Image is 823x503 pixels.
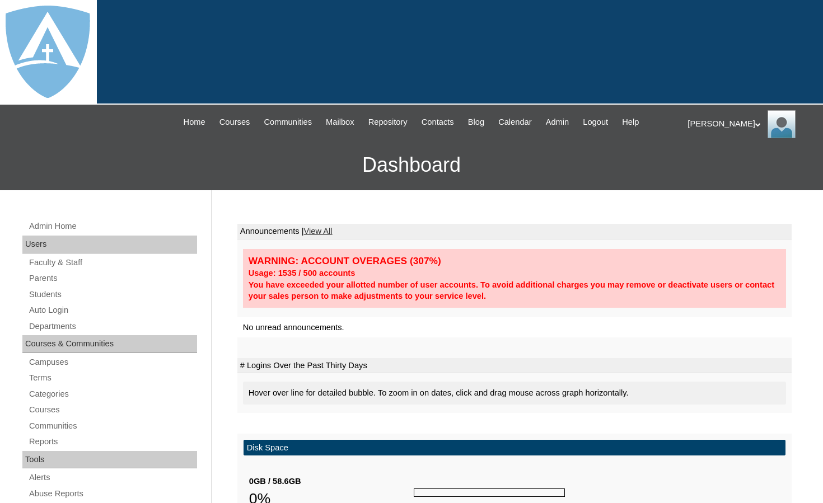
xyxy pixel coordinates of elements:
span: Communities [264,116,312,129]
a: Admin [540,116,575,129]
a: Auto Login [28,303,197,317]
span: Repository [368,116,408,129]
span: Mailbox [326,116,354,129]
a: Courses [214,116,256,129]
h3: Dashboard [6,140,817,190]
div: Users [22,236,197,253]
a: Contacts [416,116,460,129]
a: Reports [28,435,197,449]
a: Help [616,116,644,129]
a: Home [178,116,211,129]
img: Melanie Sevilla [768,110,796,138]
span: Admin [546,116,569,129]
a: Mailbox [320,116,360,129]
div: [PERSON_NAME] [688,110,812,138]
a: Campuses [28,355,197,369]
a: Logout [577,116,614,129]
td: # Logins Over the Past Thirty Days [237,358,792,374]
a: View All [304,227,333,236]
div: Tools [22,451,197,469]
a: Departments [28,319,197,333]
td: Announcements | [237,224,792,239]
a: Repository [363,116,413,129]
span: Contacts [422,116,454,129]
div: WARNING: ACCOUNT OVERAGES (307%) [249,255,780,267]
a: Communities [258,116,317,129]
td: No unread announcements. [237,317,792,338]
a: Blog [462,116,490,129]
span: Help [622,116,639,129]
strong: Usage: 1535 / 500 accounts [249,269,356,278]
div: You have exceeded your allotted number of user accounts. To avoid additional charges you may remo... [249,279,780,302]
span: Blog [468,116,484,129]
div: Courses & Communities [22,335,197,353]
a: Communities [28,419,197,433]
a: Terms [28,371,197,385]
div: Hover over line for detailed bubble. To zoom in on dates, click and drag mouse across graph horiz... [243,382,786,405]
a: Faculty & Staff [28,256,197,270]
a: Categories [28,387,197,401]
a: Alerts [28,471,197,485]
a: Parents [28,271,197,285]
span: Home [184,116,205,129]
a: Abuse Reports [28,487,197,501]
span: Calendar [498,116,531,129]
a: Students [28,288,197,302]
td: Disk Space [244,440,785,456]
a: Admin Home [28,219,197,233]
span: Courses [219,116,250,129]
span: Logout [583,116,608,129]
div: 0GB / 58.6GB [249,476,414,487]
img: logo-white.png [6,6,90,98]
a: Calendar [493,116,537,129]
a: Courses [28,403,197,417]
